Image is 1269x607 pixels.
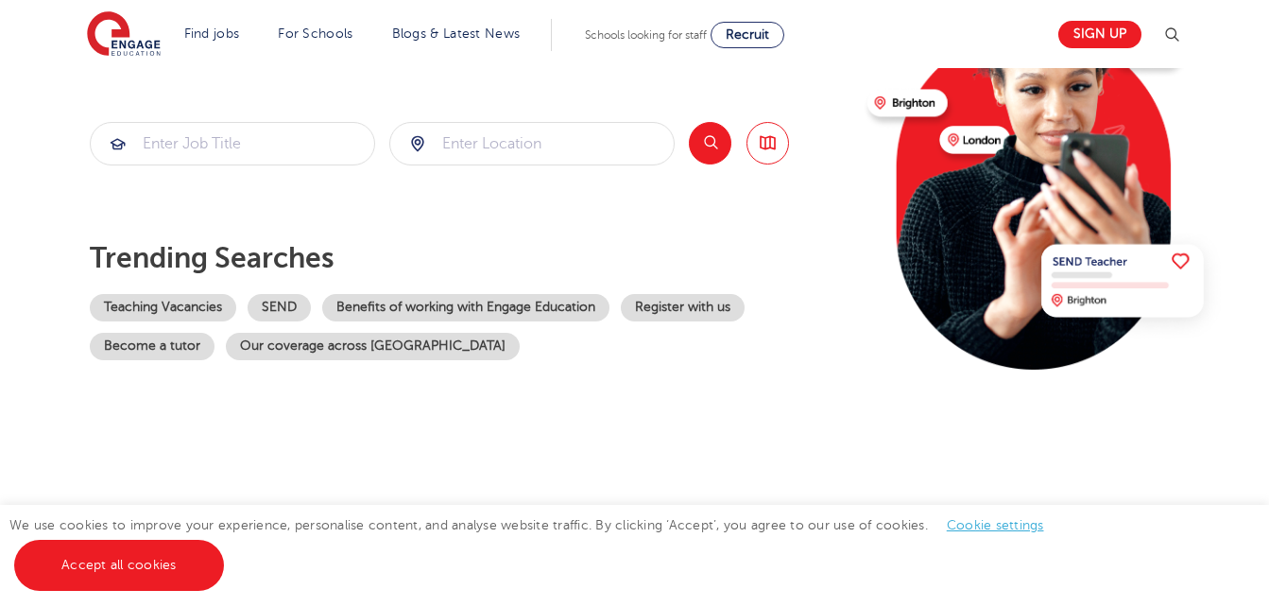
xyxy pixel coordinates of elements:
p: Trending searches [90,241,852,275]
a: Find jobs [184,26,240,41]
a: Our coverage across [GEOGRAPHIC_DATA] [226,333,520,360]
a: For Schools [278,26,352,41]
a: Blogs & Latest News [392,26,521,41]
span: Schools looking for staff [585,28,707,42]
span: Recruit [726,27,769,42]
a: Cookie settings [947,518,1044,532]
span: We use cookies to improve your experience, personalise content, and analyse website traffic. By c... [9,518,1063,572]
button: Search [689,122,731,165]
img: Engage Education [87,11,161,59]
input: Submit [91,123,374,165]
div: Submit [389,122,675,165]
input: Submit [390,123,674,165]
a: Benefits of working with Engage Education [322,294,609,321]
a: Teaching Vacancies [90,294,236,321]
a: Accept all cookies [14,540,224,591]
a: Recruit [711,22,784,48]
a: Become a tutor [90,333,214,360]
a: SEND [248,294,311,321]
div: Submit [90,122,375,165]
a: Register with us [621,294,745,321]
a: Sign up [1058,21,1141,48]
